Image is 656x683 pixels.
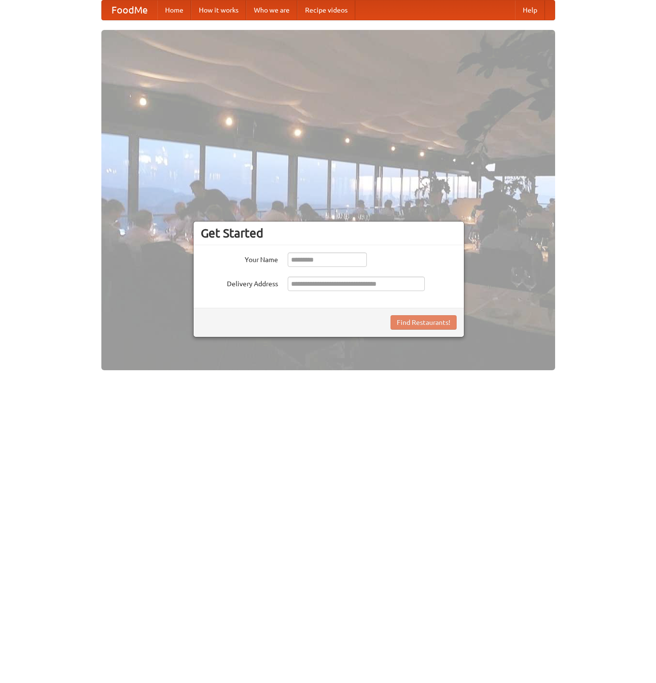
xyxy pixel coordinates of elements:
[157,0,191,20] a: Home
[201,252,278,265] label: Your Name
[246,0,297,20] a: Who we are
[201,226,457,240] h3: Get Started
[391,315,457,330] button: Find Restaurants!
[201,277,278,289] label: Delivery Address
[191,0,246,20] a: How it works
[102,0,157,20] a: FoodMe
[515,0,545,20] a: Help
[297,0,355,20] a: Recipe videos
